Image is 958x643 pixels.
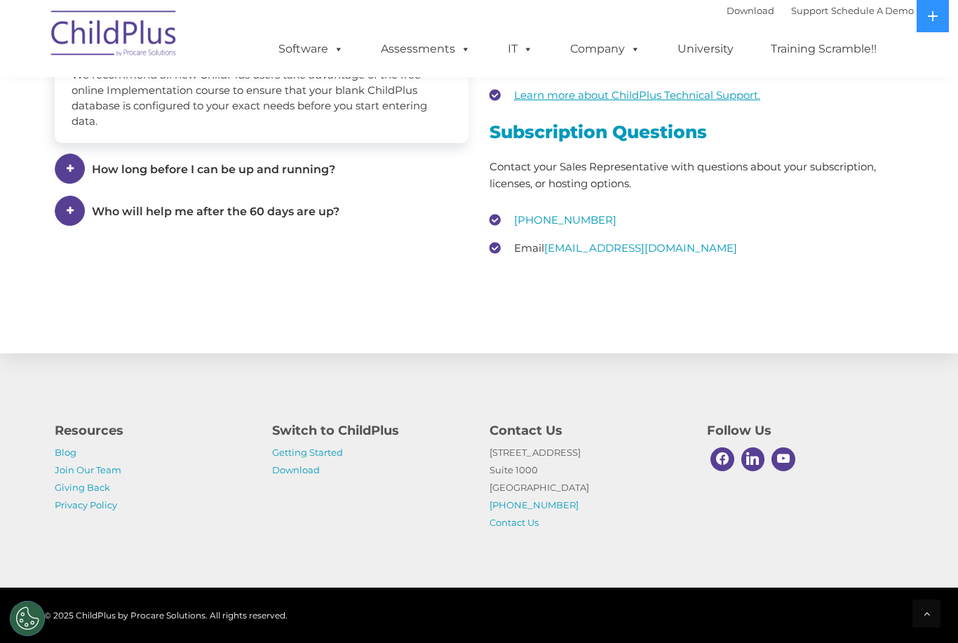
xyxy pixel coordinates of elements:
[707,421,903,440] h4: Follow Us
[768,444,799,475] a: Youtube
[490,517,539,528] a: Contact Us
[738,444,769,475] a: Linkedin
[92,163,335,176] span: How long before I can be up and running?
[490,158,903,192] p: Contact your Sales Representative with questions about your subscription, licenses, or hosting op...
[367,35,485,63] a: Assessments
[490,238,903,259] li: Email
[663,35,748,63] a: University
[514,213,616,226] a: [PHONE_NUMBER]
[55,421,251,440] h4: Resources
[490,421,686,440] h4: Contact Us
[831,5,914,16] a: Schedule A Demo
[727,5,914,16] font: |
[44,610,288,621] span: © 2025 ChildPlus by Procare Solutions. All rights reserved.
[707,444,738,475] a: Facebook
[44,1,184,71] img: ChildPlus by Procare Solutions
[494,35,547,63] a: IT
[490,499,579,510] a: [PHONE_NUMBER]
[55,464,121,475] a: Join Our Team
[55,447,76,458] a: Blog
[514,88,760,102] a: Learn more about ChildPlus Technical Support.
[55,499,117,510] a: Privacy Policy
[544,241,737,255] a: [EMAIL_ADDRESS][DOMAIN_NAME]
[92,205,339,218] span: Who will help me after the 60 days are up?
[722,492,958,643] iframe: Chat Widget
[490,444,686,532] p: [STREET_ADDRESS] Suite 1000 [GEOGRAPHIC_DATA]
[791,5,828,16] a: Support
[272,464,320,475] a: Download
[556,35,654,63] a: Company
[727,5,774,16] a: Download
[55,482,110,493] a: Giving Back
[272,421,468,440] h4: Switch to ChildPlus
[55,53,468,143] div: We recommend all new ChildPlus users take advantage of the free online Implementation course to e...
[272,447,343,458] a: Getting Started
[490,123,903,141] h3: Subscription Questions
[264,35,358,63] a: Software
[10,601,45,636] button: Cookies Settings
[757,35,891,63] a: Training Scramble!!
